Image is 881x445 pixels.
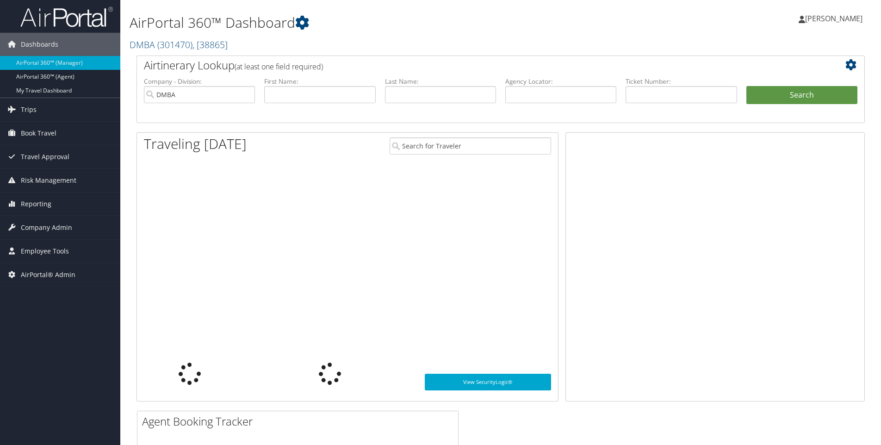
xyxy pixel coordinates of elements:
[390,137,551,155] input: Search for Traveler
[21,169,76,192] span: Risk Management
[21,122,56,145] span: Book Travel
[21,98,37,121] span: Trips
[505,77,616,86] label: Agency Locator:
[20,6,113,28] img: airportal-logo.png
[144,57,797,73] h2: Airtinerary Lookup
[626,77,737,86] label: Ticket Number:
[130,38,228,51] a: DMBA
[425,374,551,390] a: View SecurityLogic®
[21,263,75,286] span: AirPortal® Admin
[21,192,51,216] span: Reporting
[144,134,247,154] h1: Traveling [DATE]
[264,77,375,86] label: First Name:
[130,13,624,32] h1: AirPortal 360™ Dashboard
[144,77,255,86] label: Company - Division:
[235,62,323,72] span: (at least one field required)
[157,38,192,51] span: ( 301470 )
[385,77,496,86] label: Last Name:
[21,240,69,263] span: Employee Tools
[21,33,58,56] span: Dashboards
[799,5,872,32] a: [PERSON_NAME]
[21,216,72,239] span: Company Admin
[746,86,857,105] button: Search
[192,38,228,51] span: , [ 38865 ]
[805,13,862,24] span: [PERSON_NAME]
[142,414,458,429] h2: Agent Booking Tracker
[21,145,69,168] span: Travel Approval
